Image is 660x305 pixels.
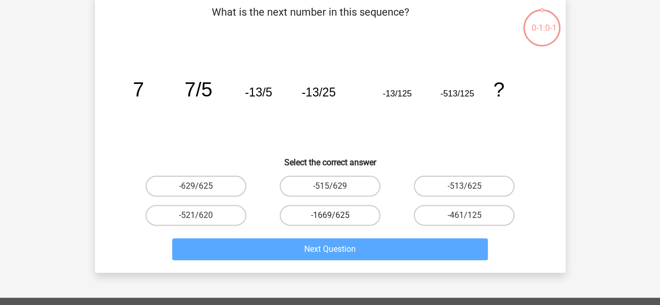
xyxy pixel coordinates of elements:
[493,78,504,101] tspan: ?
[112,4,510,35] p: What is the next number in this sequence?
[280,205,380,226] label: -1669/625
[184,78,212,101] tspan: 7/5
[172,238,488,260] button: Next Question
[414,176,514,197] label: -513/625
[245,86,272,99] tspan: -13/5
[382,89,412,98] tspan: -13/125
[414,205,514,226] label: -461/125
[146,205,246,226] label: -521/620
[146,176,246,197] label: -629/625
[280,176,380,197] label: -515/629
[302,86,335,99] tspan: -13/25
[522,8,561,34] div: 0-1:0-1
[133,78,143,101] tspan: 7
[112,149,549,167] h6: Select the correct answer
[440,89,474,98] tspan: -513/125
